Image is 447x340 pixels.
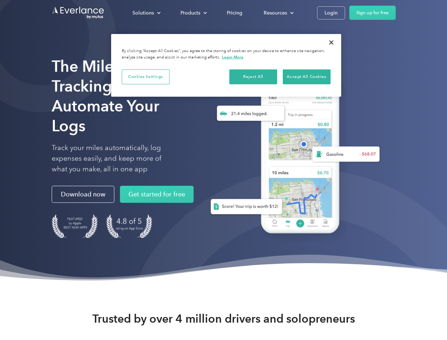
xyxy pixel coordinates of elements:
img: Everlance, mileage tracker app, expense tracking app [199,67,385,244]
a: Go to homepage [52,6,105,19]
div: Products [180,8,200,17]
div: Solutions [132,8,154,17]
div: Products [173,7,213,19]
strong: Trusted by over 4 million drivers and solopreneurs [92,312,355,326]
div: Login [325,8,338,17]
p: Track your miles automatically, log expenses easily, and keep more of what you make, all in one app [52,143,178,175]
img: 4.9 out of 5 stars on the app store [106,214,152,238]
div: Cookie banner [111,34,341,97]
div: By clicking “Accept All Cookies”, you agree to the storing of cookies on your device to enhance s... [122,48,331,61]
button: Reject All [229,69,277,84]
a: Get started for free [120,186,194,203]
a: Login [317,6,345,19]
a: Download now [52,186,114,203]
div: Privacy [111,34,341,97]
a: More information about your privacy, opens in a new tab [222,55,243,59]
button: Cookies Settings [122,69,170,84]
div: Pricing [227,8,242,17]
a: Sign up for free [349,6,396,20]
button: Close [323,35,339,50]
div: Resources [257,7,299,19]
img: Badge for Featured by Apple Best New Apps [52,214,98,238]
a: Pricing [220,7,250,19]
div: Solutions [125,7,166,19]
button: Accept All Cookies [283,69,331,84]
div: Resources [264,8,287,17]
